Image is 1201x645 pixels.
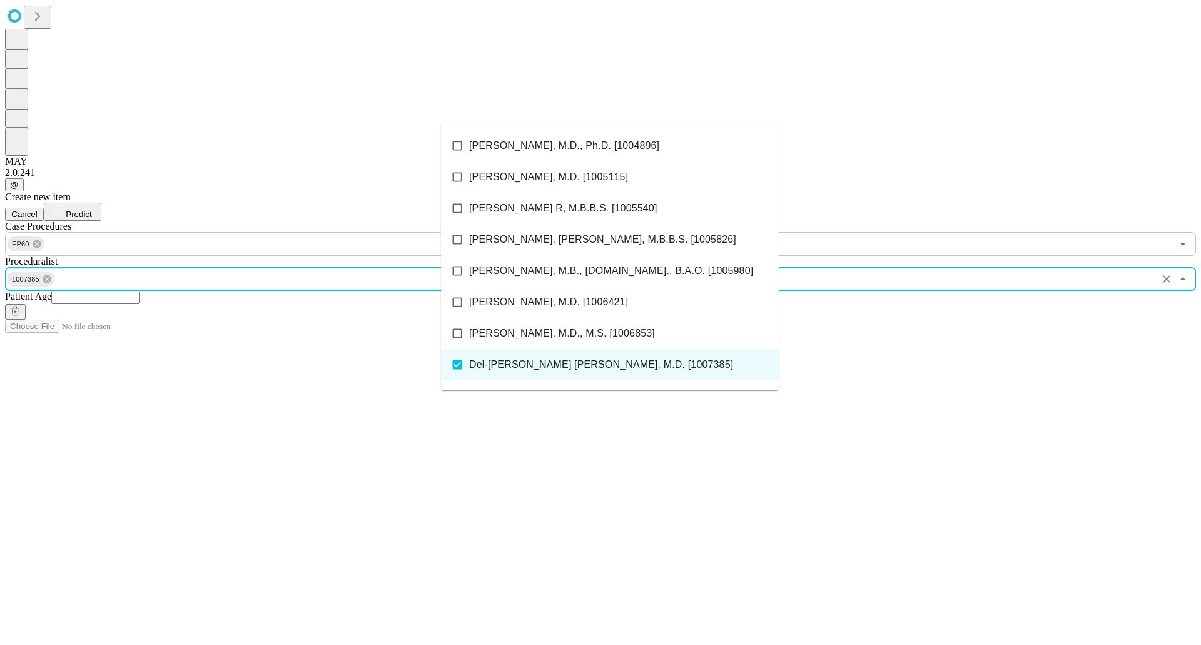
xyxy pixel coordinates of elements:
span: [PERSON_NAME], M.D. [1005115] [469,170,628,185]
button: Clear [1158,270,1175,288]
span: [PERSON_NAME], M.D. [1006421] [469,295,628,310]
span: Create new item [5,191,71,202]
div: 2.0.241 [5,167,1196,178]
span: Cancel [11,210,38,219]
div: MAY [5,156,1196,167]
span: EP60 [7,237,34,251]
button: @ [5,178,24,191]
span: [PERSON_NAME], M.D., Ph.D. [1004896] [469,138,659,153]
span: [PERSON_NAME], M.D., M.S. [1006853] [469,326,655,341]
span: 1007385 [7,272,44,287]
span: Patient Age [5,291,51,302]
span: [PERSON_NAME], M.D., M.B.A. [1007404] [469,389,664,404]
span: Scheduled Procedure [5,221,71,231]
span: Proceduralist [5,256,58,267]
span: [PERSON_NAME] R, M.B.B.S. [1005540] [469,201,657,216]
button: Cancel [5,208,44,221]
button: Predict [44,203,101,221]
span: Predict [66,210,91,219]
div: 1007385 [7,272,54,287]
span: [PERSON_NAME], [PERSON_NAME], M.B.B.S. [1005826] [469,232,736,247]
span: [PERSON_NAME], M.B., [DOMAIN_NAME]., B.A.O. [1005980] [469,263,753,278]
div: EP60 [7,236,44,251]
button: Close [1174,270,1192,288]
span: Del-[PERSON_NAME] [PERSON_NAME], M.D. [1007385] [469,357,733,372]
button: Open [1174,235,1192,253]
span: @ [10,180,19,190]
